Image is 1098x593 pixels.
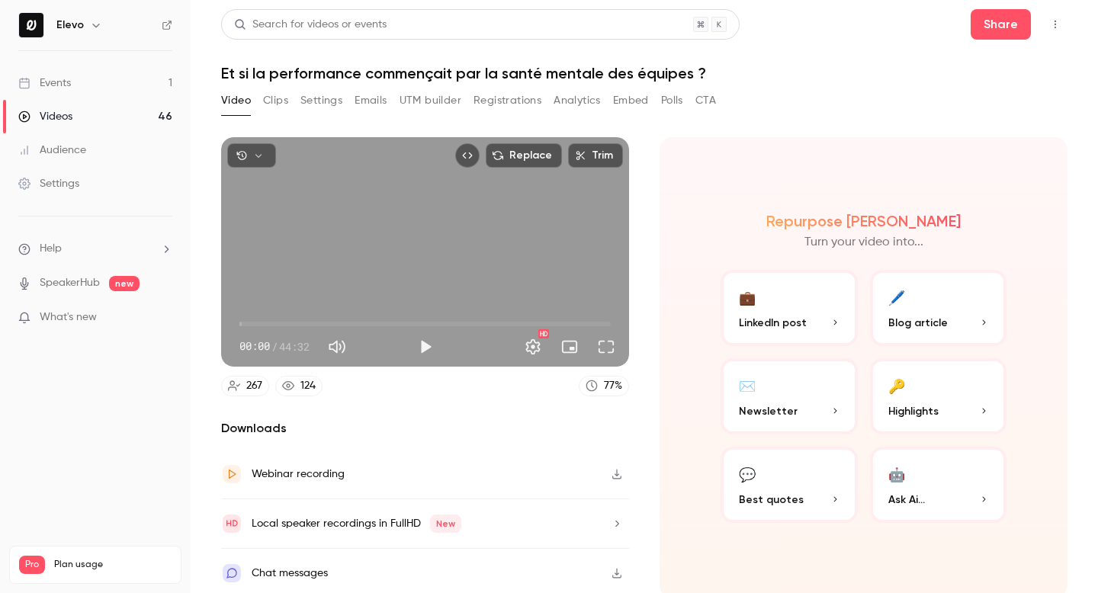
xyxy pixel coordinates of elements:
[19,13,43,37] img: Elevo
[300,378,316,394] div: 124
[252,564,328,582] div: Chat messages
[455,143,480,168] button: Embed video
[221,419,629,438] h2: Downloads
[300,88,342,113] button: Settings
[234,17,387,33] div: Search for videos or events
[739,285,756,309] div: 💼
[40,309,97,325] span: What's new
[604,378,622,394] div: 77 %
[888,285,905,309] div: 🖊️
[279,338,310,354] span: 44:32
[400,88,461,113] button: UTM builder
[695,88,716,113] button: CTA
[739,403,798,419] span: Newsletter
[56,18,84,33] h6: Elevo
[18,75,71,91] div: Events
[739,462,756,486] div: 💬
[322,332,352,362] button: Mute
[252,465,345,483] div: Webinar recording
[888,315,948,331] span: Blog article
[271,338,278,354] span: /
[18,143,86,158] div: Audience
[661,88,683,113] button: Polls
[870,270,1007,346] button: 🖊️Blog article
[18,241,172,257] li: help-dropdown-opener
[18,176,79,191] div: Settings
[721,358,858,434] button: ✉️Newsletter
[109,276,140,291] span: new
[971,9,1031,40] button: Share
[804,233,923,252] p: Turn your video into...
[40,241,62,257] span: Help
[486,143,562,168] button: Replace
[568,143,623,168] button: Trim
[554,332,585,362] button: Turn on miniplayer
[275,376,323,396] a: 124
[739,492,804,508] span: Best quotes
[474,88,541,113] button: Registrations
[430,514,461,533] span: New
[221,88,251,113] button: Video
[239,338,270,354] span: 00:00
[888,492,925,508] span: Ask Ai...
[239,338,310,354] div: 00:00
[579,376,629,396] a: 77%
[154,311,172,325] iframe: Noticeable Trigger
[263,88,288,113] button: Clips
[246,378,262,394] div: 267
[739,315,807,331] span: LinkedIn post
[591,332,621,362] button: Full screen
[19,556,45,574] span: Pro
[221,64,1067,82] h1: Et si la performance commençait par la santé mentale des équipes ?
[410,332,441,362] button: Play
[888,403,939,419] span: Highlights
[1043,12,1067,37] button: Top Bar Actions
[518,332,548,362] button: Settings
[40,275,100,291] a: SpeakerHub
[888,373,905,397] div: 🔑
[721,270,858,346] button: 💼LinkedIn post
[18,109,72,124] div: Videos
[870,358,1007,434] button: 🔑Highlights
[538,329,549,338] div: HD
[870,447,1007,523] button: 🤖Ask Ai...
[721,447,858,523] button: 💬Best quotes
[766,212,961,230] h2: Repurpose [PERSON_NAME]
[613,88,649,113] button: Embed
[554,88,601,113] button: Analytics
[355,88,387,113] button: Emails
[54,559,172,571] span: Plan usage
[888,462,905,486] div: 🤖
[221,376,269,396] a: 267
[252,514,461,533] div: Local speaker recordings in FullHD
[739,373,756,397] div: ✉️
